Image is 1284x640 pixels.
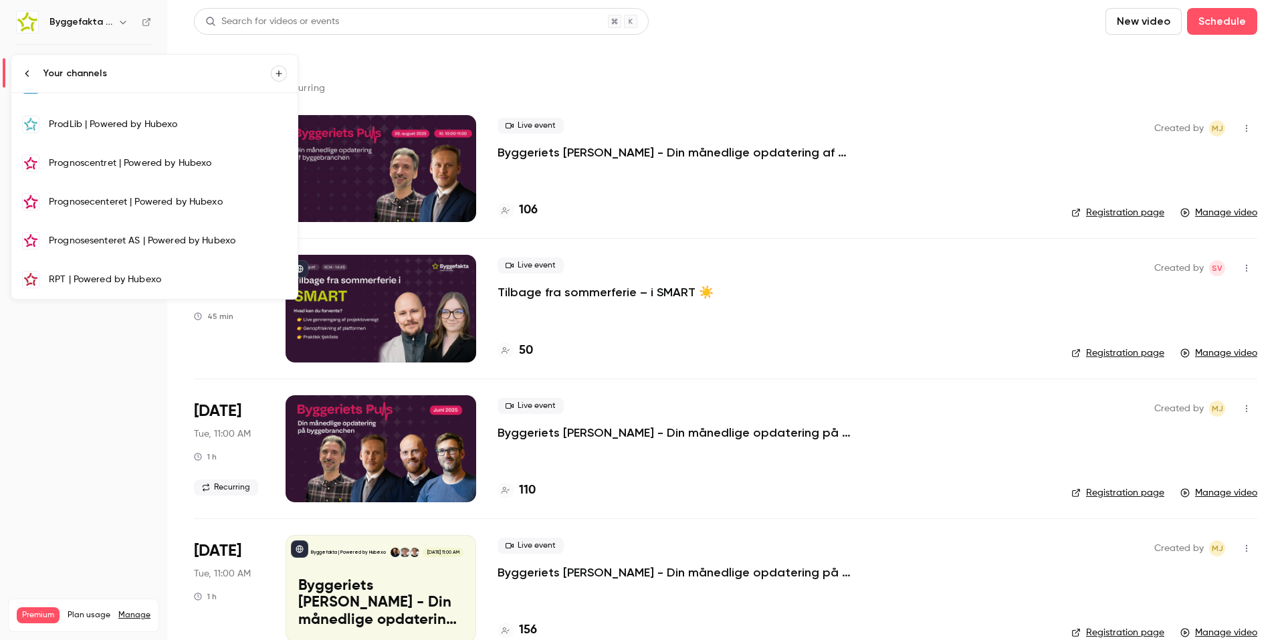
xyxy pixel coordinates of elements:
[23,155,39,171] img: Prognoscentret | Powered by Hubexo
[49,195,287,209] div: Prognosecenteret | Powered by Hubexo
[23,272,39,288] img: RPT | Powered by Hubexo
[49,118,287,131] div: ProdLib | Powered by Hubexo
[23,233,39,249] img: Prognosesenteret AS | Powered by Hubexo
[49,156,287,170] div: Prognoscentret | Powered by Hubexo
[49,273,287,286] div: RPT | Powered by Hubexo
[49,234,287,247] div: Prognosesenteret AS | Powered by Hubexo
[43,67,271,80] div: Your channels
[23,116,39,132] img: ProdLib | Powered by Hubexo
[23,194,39,210] img: Prognosecenteret | Powered by Hubexo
